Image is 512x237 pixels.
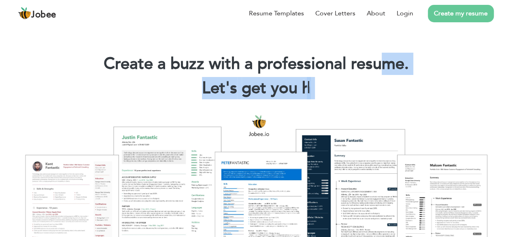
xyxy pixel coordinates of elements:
[307,77,310,99] span: |
[428,5,494,22] a: Create my resume
[315,9,355,18] a: Cover Letters
[242,77,311,99] span: get you h
[31,11,56,19] span: Jobee
[12,53,500,75] h1: Create a buzz with a professional resume.
[249,9,304,18] a: Resume Templates
[367,9,385,18] a: About
[12,78,500,99] h2: Let's
[397,9,413,18] a: Login
[18,7,31,20] img: jobee.io
[18,7,56,20] a: Jobee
